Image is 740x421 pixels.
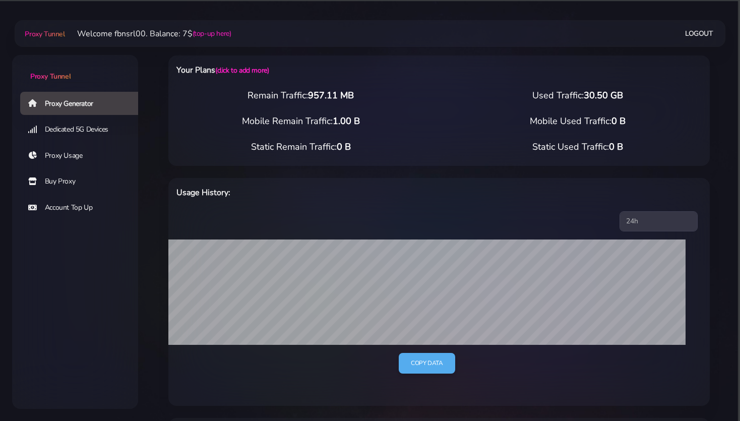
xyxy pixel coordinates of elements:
a: Proxy Tunnel [12,55,138,82]
span: 30.50 GB [584,89,623,101]
h6: Your Plans [176,64,478,77]
div: Remain Traffic: [162,89,439,102]
a: Proxy Generator [20,92,146,115]
span: 0 B [609,141,623,153]
a: Proxy Tunnel [23,26,65,42]
h6: Usage History: [176,186,478,199]
a: Buy Proxy [20,170,146,193]
a: Proxy Usage [20,144,146,167]
a: Dedicated 5G Devices [20,118,146,141]
span: Proxy Tunnel [30,72,71,81]
a: Copy data [399,353,455,374]
span: 1.00 B [333,115,360,127]
a: Account Top Up [20,196,146,219]
iframe: Webchat Widget [682,363,727,408]
div: Static Used Traffic: [439,140,716,154]
a: (click to add more) [215,66,269,75]
a: Logout [685,24,713,43]
div: Mobile Used Traffic: [439,114,716,128]
span: 957.11 MB [308,89,354,101]
span: 0 B [611,115,626,127]
div: Static Remain Traffic: [162,140,439,154]
span: Proxy Tunnel [25,29,65,39]
span: 0 B [337,141,351,153]
div: Mobile Remain Traffic: [162,114,439,128]
li: Welcome fbnsrl00. Balance: 7$ [65,28,231,40]
a: (top-up here) [193,28,231,39]
div: Used Traffic: [439,89,716,102]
